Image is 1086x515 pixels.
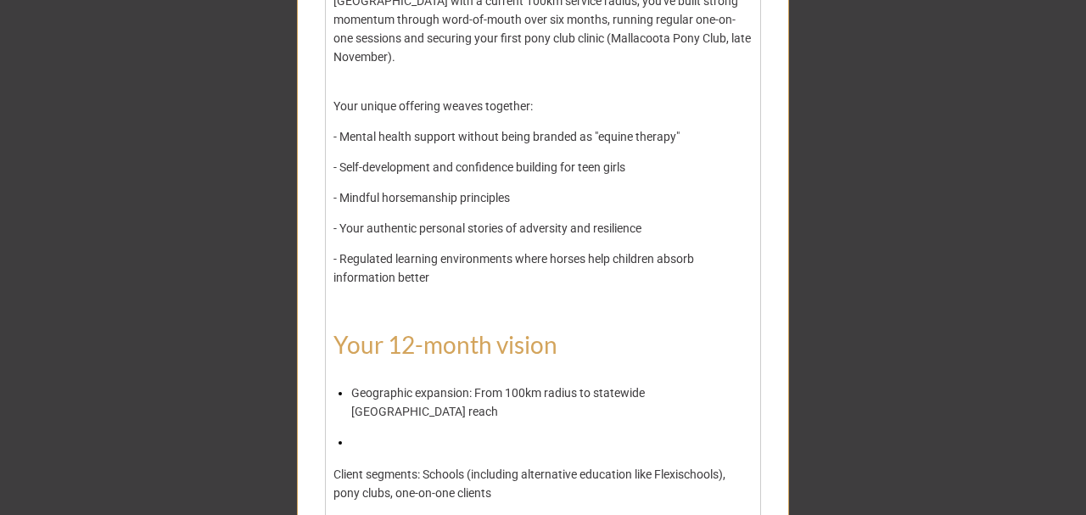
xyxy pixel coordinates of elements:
[333,160,625,174] span: - Self-development and confidence building for teen girls
[333,191,510,204] span: - Mindful horsemanship principles
[333,467,728,500] span: Client segments: Schools (including alternative education like Flexischools), pony clubs, one-on-...
[333,221,641,235] span: - Your authentic personal stories of adversity and resilience
[333,99,533,113] span: Your unique offering weaves together:
[333,130,680,143] span: - Mental health support without being branded as "equine therapy"
[333,330,557,359] span: Your 12-month vision
[333,252,697,284] span: - Regulated learning environments where horses help children absorb information better
[351,386,647,418] span: Geographic expansion: From 100km radius to statewide [GEOGRAPHIC_DATA] reach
